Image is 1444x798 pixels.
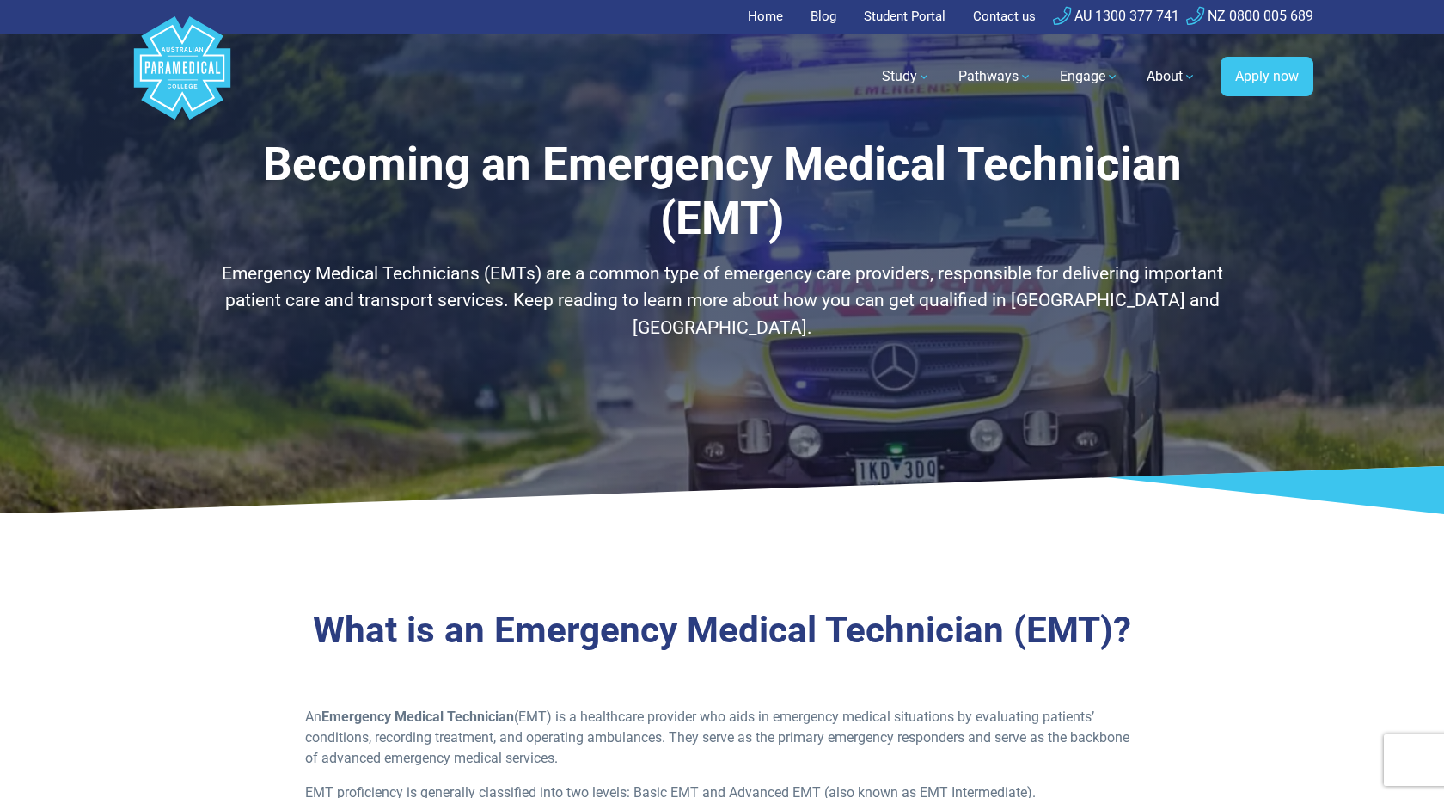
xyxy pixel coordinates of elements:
a: Pathways [948,52,1043,101]
a: Study [872,52,941,101]
a: AU 1300 377 741 [1053,8,1179,24]
a: Apply now [1221,57,1313,96]
a: About [1136,52,1207,101]
h1: Becoming an Emergency Medical Technician (EMT) [219,138,1225,247]
p: Emergency Medical Technicians (EMTs) are a common type of emergency care providers, responsible f... [219,261,1225,342]
a: Engage [1049,52,1129,101]
p: An (EMT) is a healthcare provider who aids in emergency medical situations by evaluating patients... [305,707,1140,769]
h3: What is an Emergency Medical Technician (EMT)? [219,609,1225,653]
a: Australian Paramedical College [131,34,234,120]
a: NZ 0800 005 689 [1186,8,1313,24]
strong: Emergency Medical Technician [321,709,514,725]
